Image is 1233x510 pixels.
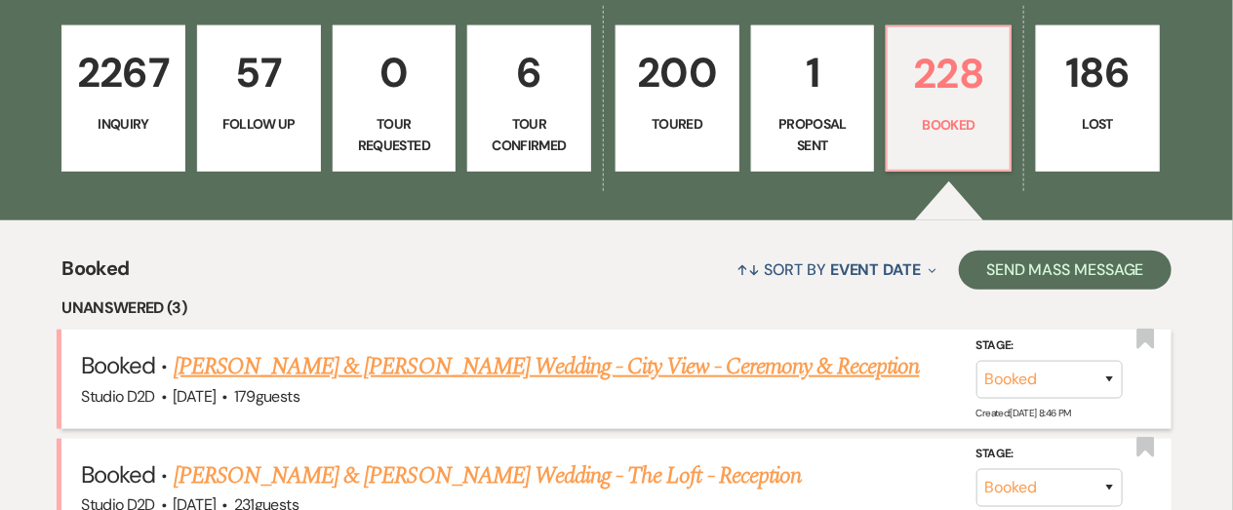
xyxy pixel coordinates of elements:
[764,40,862,105] p: 1
[1049,113,1147,135] p: Lost
[174,458,801,493] a: [PERSON_NAME] & [PERSON_NAME] Wedding - The Loft - Reception
[345,40,444,105] p: 0
[480,40,578,105] p: 6
[333,25,457,172] a: 0Tour Requested
[467,25,591,172] a: 6Tour Confirmed
[81,350,155,380] span: Booked
[74,40,173,105] p: 2267
[1049,40,1147,105] p: 186
[61,25,185,172] a: 2267Inquiry
[976,444,1123,465] label: Stage:
[899,41,998,106] p: 228
[197,25,321,172] a: 57Follow Up
[976,335,1123,357] label: Stage:
[210,113,308,135] p: Follow Up
[81,386,155,407] span: Studio D2D
[1036,25,1160,172] a: 186Lost
[210,40,308,105] p: 57
[345,113,444,157] p: Tour Requested
[61,295,1172,321] li: Unanswered (3)
[830,259,921,280] span: Event Date
[81,459,155,490] span: Booked
[886,25,1012,172] a: 228Booked
[480,113,578,157] p: Tour Confirmed
[174,349,920,384] a: [PERSON_NAME] & [PERSON_NAME] Wedding - City View - Ceremony & Reception
[61,254,129,295] span: Booked
[730,244,944,295] button: Sort By Event Date
[899,114,998,136] p: Booked
[234,386,299,407] span: 179 guests
[173,386,216,407] span: [DATE]
[959,251,1172,290] button: Send Mass Message
[628,40,727,105] p: 200
[976,407,1071,419] span: Created: [DATE] 8:46 PM
[616,25,739,172] a: 200Toured
[737,259,761,280] span: ↑↓
[764,113,862,157] p: Proposal Sent
[751,25,875,172] a: 1Proposal Sent
[74,113,173,135] p: Inquiry
[628,113,727,135] p: Toured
